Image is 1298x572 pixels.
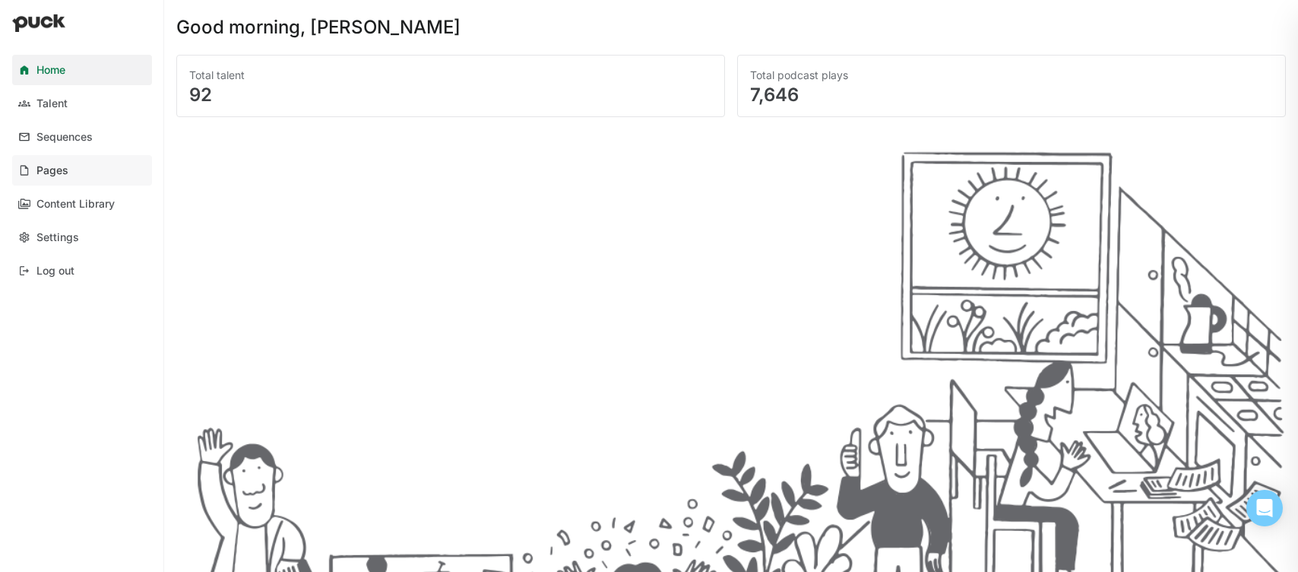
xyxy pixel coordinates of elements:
[36,198,115,211] div: Content Library
[750,68,1273,83] div: Total podcast plays
[176,18,461,37] div: Good morning, [PERSON_NAME]
[12,122,152,152] a: Sequences
[189,86,712,104] div: 92
[36,164,68,177] div: Pages
[36,97,68,110] div: Talent
[36,265,74,278] div: Log out
[12,155,152,186] a: Pages
[36,131,93,144] div: Sequences
[189,68,712,83] div: Total talent
[36,64,65,77] div: Home
[750,86,1273,104] div: 7,646
[12,55,152,85] a: Home
[12,222,152,253] a: Settings
[12,88,152,119] a: Talent
[12,189,152,219] a: Content Library
[1246,490,1283,526] div: Open Intercom Messenger
[36,231,79,244] div: Settings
